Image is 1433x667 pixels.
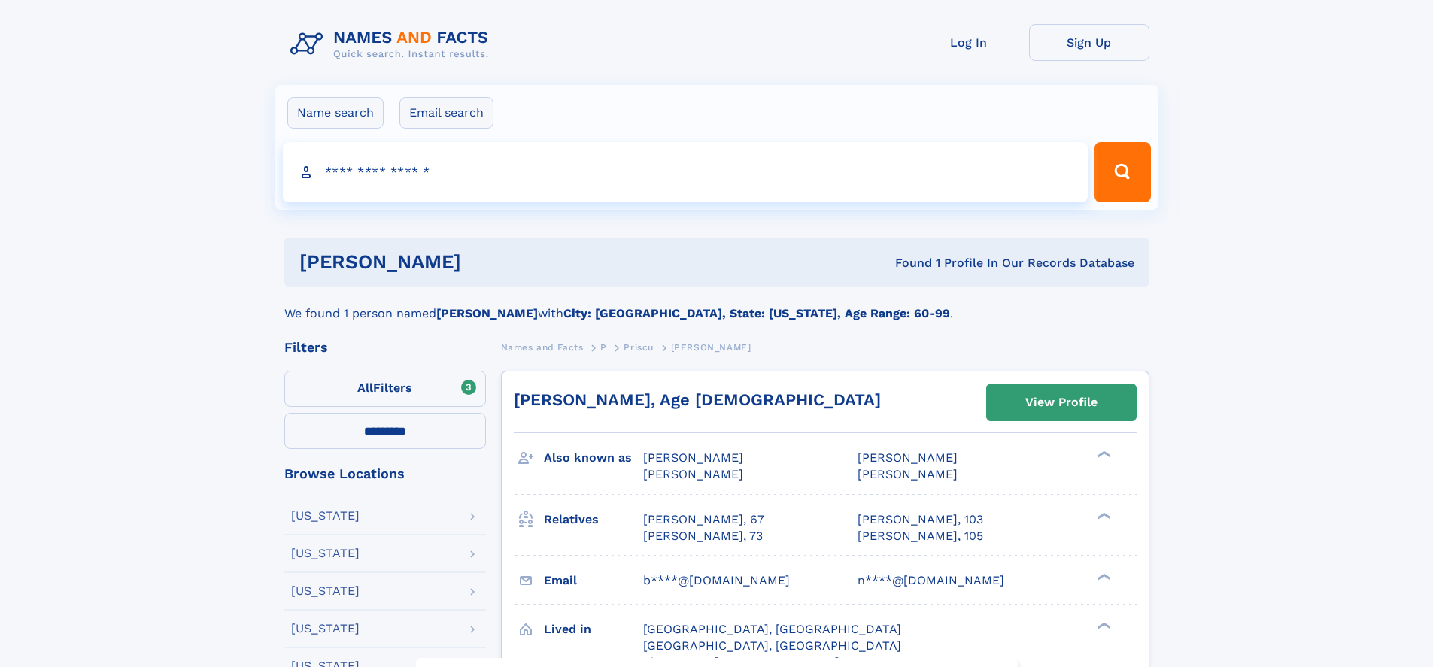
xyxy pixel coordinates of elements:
[909,24,1029,61] a: Log In
[544,507,643,532] h3: Relatives
[284,467,486,481] div: Browse Locations
[1029,24,1149,61] a: Sign Up
[600,338,607,356] a: P
[284,341,486,354] div: Filters
[1094,511,1112,520] div: ❯
[514,390,881,409] a: [PERSON_NAME], Age [DEMOGRAPHIC_DATA]
[291,547,360,559] div: [US_STATE]
[284,287,1149,323] div: We found 1 person named with .
[1094,142,1150,202] button: Search Button
[1025,385,1098,420] div: View Profile
[858,450,958,465] span: [PERSON_NAME]
[1094,620,1112,630] div: ❯
[858,511,983,528] a: [PERSON_NAME], 103
[436,306,538,320] b: [PERSON_NAME]
[643,511,764,528] a: [PERSON_NAME], 67
[563,306,950,320] b: City: [GEOGRAPHIC_DATA], State: [US_STATE], Age Range: 60-99
[1094,450,1112,459] div: ❯
[544,568,643,593] h3: Email
[501,338,584,356] a: Names and Facts
[357,380,373,395] span: All
[643,467,743,481] span: [PERSON_NAME]
[544,617,643,642] h3: Lived in
[643,450,743,465] span: [PERSON_NAME]
[544,445,643,471] h3: Also known as
[987,384,1136,420] a: View Profile
[291,510,360,522] div: [US_STATE]
[291,585,360,597] div: [US_STATE]
[624,342,654,353] span: Priscu
[399,97,493,129] label: Email search
[643,528,763,544] a: [PERSON_NAME], 73
[1094,571,1112,581] div: ❯
[643,622,901,636] span: [GEOGRAPHIC_DATA], [GEOGRAPHIC_DATA]
[287,97,384,129] label: Name search
[600,342,607,353] span: P
[858,467,958,481] span: [PERSON_NAME]
[678,255,1134,271] div: Found 1 Profile In Our Records Database
[624,338,654,356] a: Priscu
[284,371,486,407] label: Filters
[858,528,983,544] a: [PERSON_NAME], 105
[671,342,751,353] span: [PERSON_NAME]
[291,623,360,635] div: [US_STATE]
[299,253,679,271] h1: [PERSON_NAME]
[643,638,901,653] span: [GEOGRAPHIC_DATA], [GEOGRAPHIC_DATA]
[284,24,501,65] img: Logo Names and Facts
[283,142,1088,202] input: search input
